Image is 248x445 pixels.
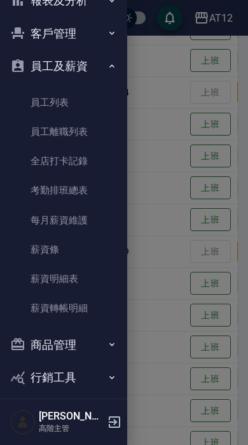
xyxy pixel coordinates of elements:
button: 客戶管理 [5,17,122,50]
button: 員工及薪資 [5,50,122,83]
a: 薪資明細表 [5,264,122,293]
a: 員工離職列表 [5,117,122,146]
a: 員工列表 [5,88,122,117]
a: 每月薪資維護 [5,206,122,235]
a: 考勤排班總表 [5,176,122,205]
a: 薪資轉帳明細 [5,293,122,323]
img: Person [10,409,36,435]
a: 全店打卡記錄 [5,146,122,176]
h5: [PERSON_NAME] [39,410,104,423]
a: 薪資條 [5,235,122,264]
p: 高階主管 [39,423,104,434]
button: 資料設定 [5,394,122,427]
button: 商品管理 [5,328,122,362]
button: 行銷工具 [5,361,122,394]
